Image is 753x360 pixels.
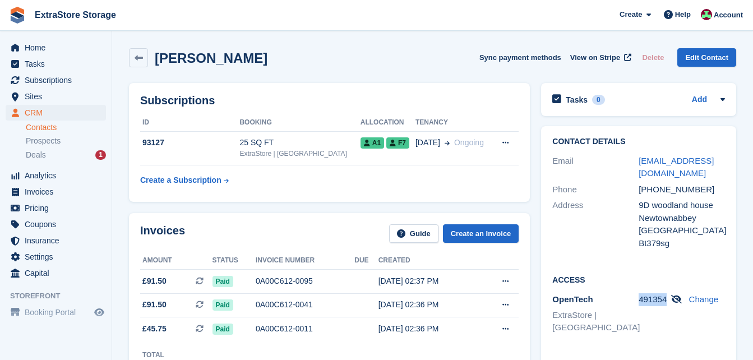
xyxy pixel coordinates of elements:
button: Delete [637,48,668,67]
a: Preview store [93,306,106,319]
th: Amount [140,252,212,270]
a: Add [692,94,707,107]
span: Tasks [25,56,92,72]
th: Invoice number [256,252,354,270]
span: £45.75 [142,323,167,335]
span: Prospects [26,136,61,146]
h2: Invoices [140,224,185,243]
img: stora-icon-8386f47178a22dfd0bd8f6a31ec36ba5ce8667c1dd55bd0f319d3a0aa187defe.svg [9,7,26,24]
th: Created [378,252,480,270]
a: Guide [389,224,438,243]
div: 1 [95,150,106,160]
div: 9D woodland house [639,199,725,212]
span: 491354 [639,294,667,304]
div: Bt379sg [639,237,725,250]
div: 0A00C612-0011 [256,323,354,335]
th: Due [354,252,378,270]
th: Booking [239,114,360,132]
span: View on Stripe [570,52,620,63]
h2: Tasks [566,95,588,105]
a: Create a Subscription [140,170,229,191]
span: Booking Portal [25,304,92,320]
div: [DATE] 02:36 PM [378,299,480,311]
a: menu [6,184,106,200]
span: Invoices [25,184,92,200]
h2: Access [552,274,725,285]
span: Paid [212,324,233,335]
div: [DATE] 02:37 PM [378,275,480,287]
span: Storefront [10,290,112,302]
span: OpenTech [552,294,593,304]
span: Help [675,9,691,20]
div: [GEOGRAPHIC_DATA] [639,224,725,237]
span: Create [620,9,642,20]
div: Address [552,199,639,250]
a: menu [6,304,106,320]
a: ExtraStore Storage [30,6,121,24]
span: Account [714,10,743,21]
div: Phone [552,183,639,196]
a: menu [6,168,106,183]
a: Create an Invoice [443,224,519,243]
div: 0 [592,95,605,105]
span: Sites [25,89,92,104]
a: Contacts [26,122,106,133]
div: Create a Subscription [140,174,221,186]
div: [DATE] 02:36 PM [378,323,480,335]
span: Analytics [25,168,92,183]
a: [EMAIL_ADDRESS][DOMAIN_NAME] [639,156,714,178]
a: menu [6,233,106,248]
h2: Subscriptions [140,94,519,107]
a: menu [6,200,106,216]
span: Settings [25,249,92,265]
span: Pricing [25,200,92,216]
span: Ongoing [454,138,484,147]
span: Subscriptions [25,72,92,88]
th: Status [212,252,256,270]
span: [DATE] [415,137,440,149]
span: £91.50 [142,275,167,287]
span: Deals [26,150,46,160]
a: menu [6,216,106,232]
a: menu [6,265,106,281]
a: menu [6,105,106,121]
span: Home [25,40,92,56]
a: menu [6,40,106,56]
span: F7 [386,137,409,149]
li: ExtraStore | [GEOGRAPHIC_DATA] [552,309,639,334]
span: £91.50 [142,299,167,311]
div: ExtraStore | [GEOGRAPHIC_DATA] [239,149,360,159]
a: menu [6,89,106,104]
span: Coupons [25,216,92,232]
img: Chelsea Parker [701,9,712,20]
h2: [PERSON_NAME] [155,50,267,66]
div: 0A00C612-0041 [256,299,354,311]
div: Email [552,155,639,180]
span: A1 [361,137,384,149]
div: [PHONE_NUMBER] [639,183,725,196]
a: Edit Contact [677,48,736,67]
button: Sync payment methods [479,48,561,67]
div: Total [142,350,171,360]
th: Allocation [361,114,415,132]
span: Paid [212,299,233,311]
a: menu [6,249,106,265]
span: Paid [212,276,233,287]
span: Insurance [25,233,92,248]
div: 93127 [140,137,239,149]
div: Newtownabbey [639,212,725,225]
div: 0A00C612-0095 [256,275,354,287]
div: 25 SQ FT [239,137,360,149]
a: menu [6,72,106,88]
h2: Contact Details [552,137,725,146]
a: Prospects [26,135,106,147]
a: menu [6,56,106,72]
a: Change [689,294,719,304]
th: ID [140,114,239,132]
a: View on Stripe [566,48,634,67]
span: CRM [25,105,92,121]
a: Deals 1 [26,149,106,161]
span: Capital [25,265,92,281]
th: Tenancy [415,114,492,132]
